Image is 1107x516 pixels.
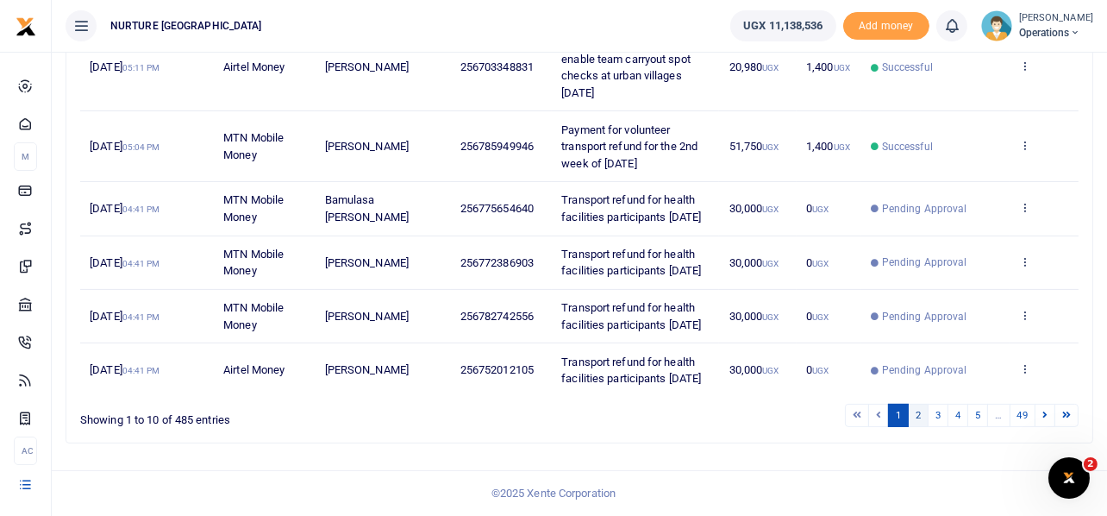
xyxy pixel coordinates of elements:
small: UGX [762,312,779,322]
div: Showing 1 to 10 of 485 entries [80,402,490,429]
span: [DATE] [90,60,159,73]
span: Airtel Money [223,60,285,73]
a: 49 [1010,404,1035,427]
span: 256752012105 [460,363,534,376]
span: 0 [806,310,829,323]
span: MTN Mobile Money [223,301,284,331]
span: 256772386903 [460,256,534,269]
span: 2 [1084,457,1098,471]
span: [DATE] [90,363,159,376]
a: 2 [908,404,929,427]
small: UGX [762,259,779,268]
span: Pending Approval [882,309,967,324]
small: UGX [812,259,829,268]
span: Transport refund for health facilities participants [DATE] [561,356,701,386]
small: UGX [762,366,779,375]
a: 5 [967,404,988,427]
span: Operations [1019,25,1093,41]
span: 30,000 [729,363,779,376]
span: [DATE] [90,140,159,153]
small: 05:11 PM [122,63,160,72]
span: UGX 11,138,536 [743,17,822,35]
span: [PERSON_NAME] [325,363,409,376]
span: 30,000 [729,256,779,269]
span: NURTURE [GEOGRAPHIC_DATA] [103,18,269,34]
a: 4 [948,404,968,427]
span: 1,400 [806,140,850,153]
small: [PERSON_NAME] [1019,11,1093,26]
span: MTN Mobile Money [223,131,284,161]
small: UGX [762,63,779,72]
iframe: Intercom live chat [1048,457,1090,499]
span: MTN Mobile Money [223,193,284,223]
span: 20,980 [729,60,779,73]
span: MTN Mobile Money [223,248,284,278]
span: [PERSON_NAME] [325,60,409,73]
small: 05:04 PM [122,142,160,152]
span: Payment for transport to enable team carryout spot checks at urban villages [DATE] [561,35,691,99]
small: 04:41 PM [122,205,160,214]
small: UGX [834,63,850,72]
span: [DATE] [90,310,159,323]
span: 30,000 [729,202,779,215]
li: M [14,142,37,171]
small: 04:41 PM [122,366,160,375]
span: 51,750 [729,140,779,153]
a: Add money [843,18,929,31]
span: Successful [882,60,933,75]
span: 0 [806,202,829,215]
small: 04:41 PM [122,312,160,322]
span: 256775654640 [460,202,534,215]
small: 04:41 PM [122,259,160,268]
img: logo-small [16,16,36,37]
span: [DATE] [90,202,159,215]
span: 1,400 [806,60,850,73]
span: Transport refund for health facilities participants [DATE] [561,248,701,278]
span: Airtel Money [223,363,285,376]
li: Ac [14,437,37,465]
li: Toup your wallet [843,12,929,41]
span: Transport refund for health facilities participants [DATE] [561,301,701,331]
span: Payment for volunteer transport refund for the 2nd week of [DATE] [561,123,697,170]
a: 3 [928,404,948,427]
span: 30,000 [729,310,779,323]
span: Pending Approval [882,362,967,378]
span: 256785949946 [460,140,534,153]
span: 256782742556 [460,310,534,323]
span: Successful [882,139,933,154]
small: UGX [812,366,829,375]
span: Pending Approval [882,201,967,217]
span: Pending Approval [882,255,967,270]
small: UGX [834,142,850,152]
small: UGX [762,142,779,152]
a: logo-small logo-large logo-large [16,19,36,32]
a: profile-user [PERSON_NAME] Operations [981,10,1093,41]
span: 0 [806,363,829,376]
span: [DATE] [90,256,159,269]
span: [PERSON_NAME] [325,256,409,269]
small: UGX [812,205,829,214]
span: Transport refund for health facilities participants [DATE] [561,193,701,223]
a: UGX 11,138,536 [730,10,835,41]
span: Add money [843,12,929,41]
small: UGX [762,205,779,214]
span: 0 [806,256,829,269]
small: UGX [812,312,829,322]
a: 1 [888,404,909,427]
li: Wallet ballance [723,10,842,41]
img: profile-user [981,10,1012,41]
span: Bamulasa [PERSON_NAME] [325,193,409,223]
span: 256703348831 [460,60,534,73]
span: [PERSON_NAME] [325,140,409,153]
span: [PERSON_NAME] [325,310,409,323]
